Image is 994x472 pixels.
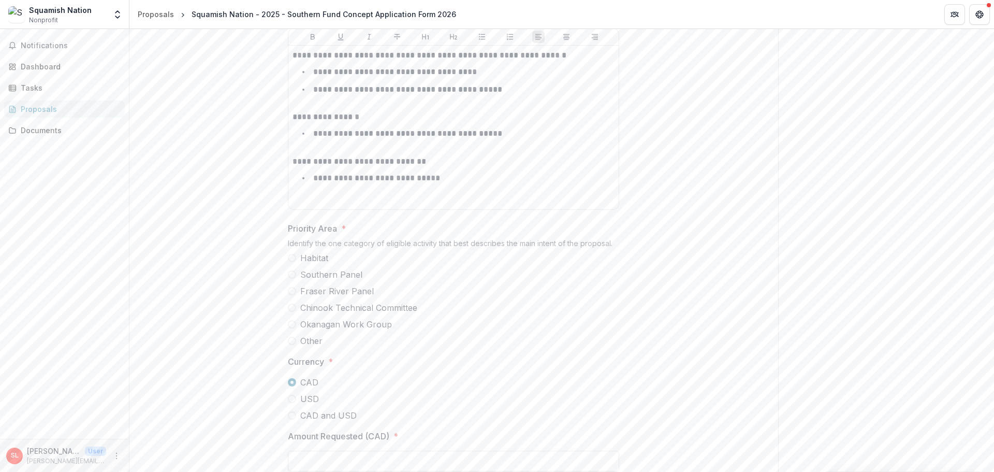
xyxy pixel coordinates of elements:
[288,239,619,252] div: Identify the one category of eligible activity that best describes the main intent of the proposal.
[8,6,25,23] img: Squamish Nation
[300,268,362,281] span: Southern Panel
[21,104,116,115] div: Proposals
[192,9,456,20] div: Squamish Nation - 2025 - Southern Fund Concept Application Form 2026
[334,31,347,43] button: Underline
[134,7,460,22] nav: breadcrumb
[300,335,323,347] span: Other
[138,9,174,20] div: Proposals
[27,446,81,456] p: [PERSON_NAME]
[363,31,375,43] button: Italicize
[447,31,460,43] button: Heading 2
[4,79,125,96] a: Tasks
[21,41,121,50] span: Notifications
[4,122,125,139] a: Documents
[300,376,318,389] span: CAD
[969,4,990,25] button: Get Help
[300,302,417,314] span: Chinook Technical Committee
[29,16,58,25] span: Nonprofit
[4,58,125,75] a: Dashboard
[29,5,92,16] div: Squamish Nation
[85,447,106,456] p: User
[110,4,125,25] button: Open entity switcher
[288,430,389,442] p: Amount Requested (CAD)
[419,31,432,43] button: Heading 1
[300,252,328,264] span: Habitat
[589,31,601,43] button: Align Right
[27,456,106,466] p: [PERSON_NAME][EMAIL_ADDRESS][DOMAIN_NAME]
[300,318,392,331] span: Okanagan Work Group
[110,450,123,462] button: More
[476,31,488,43] button: Bullet List
[21,82,116,93] div: Tasks
[288,222,337,235] p: Priority Area
[4,37,125,54] button: Notifications
[504,31,516,43] button: Ordered List
[11,452,19,459] div: Susan Leon
[21,61,116,72] div: Dashboard
[21,125,116,136] div: Documents
[944,4,965,25] button: Partners
[4,101,125,118] a: Proposals
[300,409,357,422] span: CAD and USD
[134,7,178,22] a: Proposals
[560,31,573,43] button: Align Center
[288,355,324,368] p: Currency
[300,285,374,297] span: Fraser River Panel
[391,31,403,43] button: Strike
[300,393,319,405] span: USD
[306,31,319,43] button: Bold
[532,31,545,43] button: Align Left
